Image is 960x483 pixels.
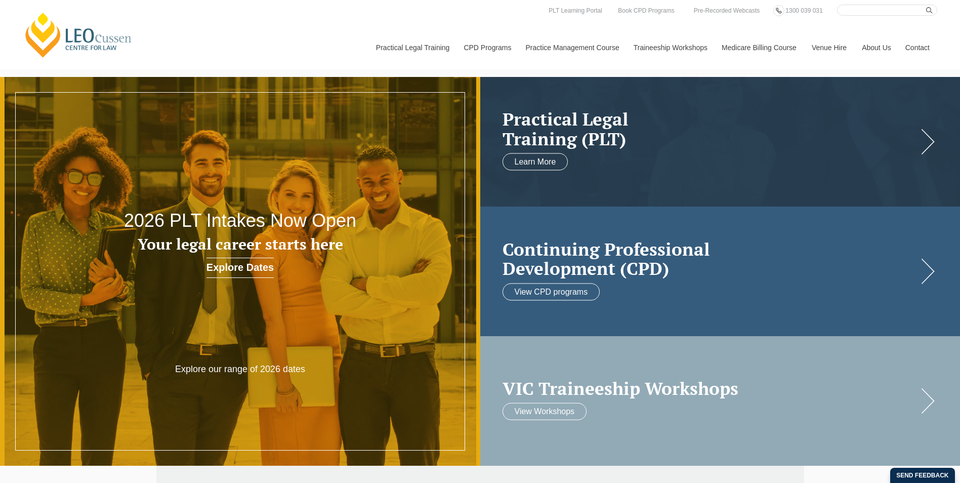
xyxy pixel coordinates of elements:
[503,378,918,398] a: VIC Traineeship Workshops
[503,153,568,171] a: Learn More
[898,26,937,69] a: Contact
[785,7,822,14] span: 1300 039 031
[503,403,587,420] a: View Workshops
[96,211,384,231] h2: 2026 PLT Intakes Now Open
[206,258,274,278] a: Explore Dates
[96,236,384,253] h3: Your legal career starts here
[546,5,605,16] a: PLT Learning Portal
[144,364,337,375] p: Explore our range of 2026 dates
[518,26,626,69] a: Practice Management Course
[691,5,763,16] a: Pre-Recorded Webcasts
[783,5,825,16] a: 1300 039 031
[503,239,918,278] h2: Continuing Professional Development (CPD)
[23,11,135,59] a: [PERSON_NAME] Centre for Law
[854,26,898,69] a: About Us
[368,26,456,69] a: Practical Legal Training
[503,239,918,278] a: Continuing ProfessionalDevelopment (CPD)
[456,26,518,69] a: CPD Programs
[503,109,918,148] a: Practical LegalTraining (PLT)
[714,26,804,69] a: Medicare Billing Course
[503,283,600,300] a: View CPD programs
[626,26,714,69] a: Traineeship Workshops
[615,5,677,16] a: Book CPD Programs
[503,109,918,148] h2: Practical Legal Training (PLT)
[804,26,854,69] a: Venue Hire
